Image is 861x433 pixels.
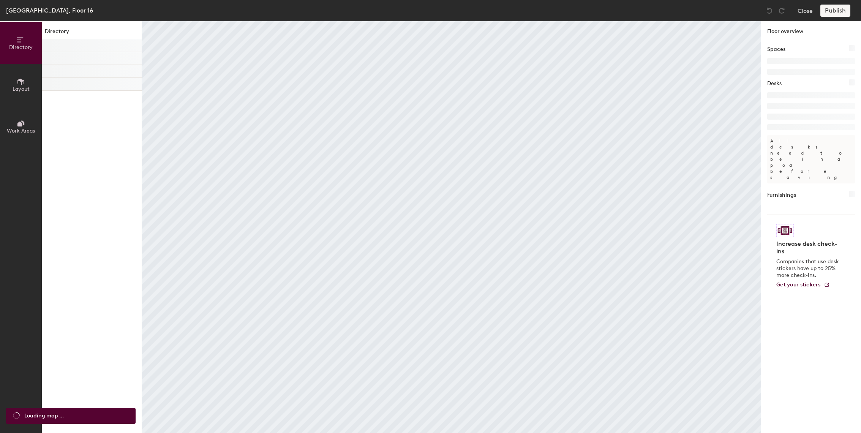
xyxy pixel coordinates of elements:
span: Loading map ... [24,412,64,420]
p: All desks need to be in a pod before saving [767,135,855,183]
div: [GEOGRAPHIC_DATA], Floor 16 [6,6,93,15]
a: Get your stickers [776,282,830,288]
span: Directory [9,44,33,51]
span: Get your stickers [776,281,821,288]
h1: Floor overview [761,21,861,39]
img: Redo [778,7,785,14]
h1: Desks [767,79,782,88]
h4: Increase desk check-ins [776,240,841,255]
img: Sticker logo [776,224,794,237]
h1: Spaces [767,45,785,54]
h1: Directory [42,27,142,39]
span: Layout [13,86,30,92]
h1: Furnishings [767,191,796,199]
p: Companies that use desk stickers have up to 25% more check-ins. [776,258,841,279]
canvas: Map [142,21,761,433]
img: Undo [766,7,773,14]
span: Work Areas [7,128,35,134]
button: Close [798,5,813,17]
